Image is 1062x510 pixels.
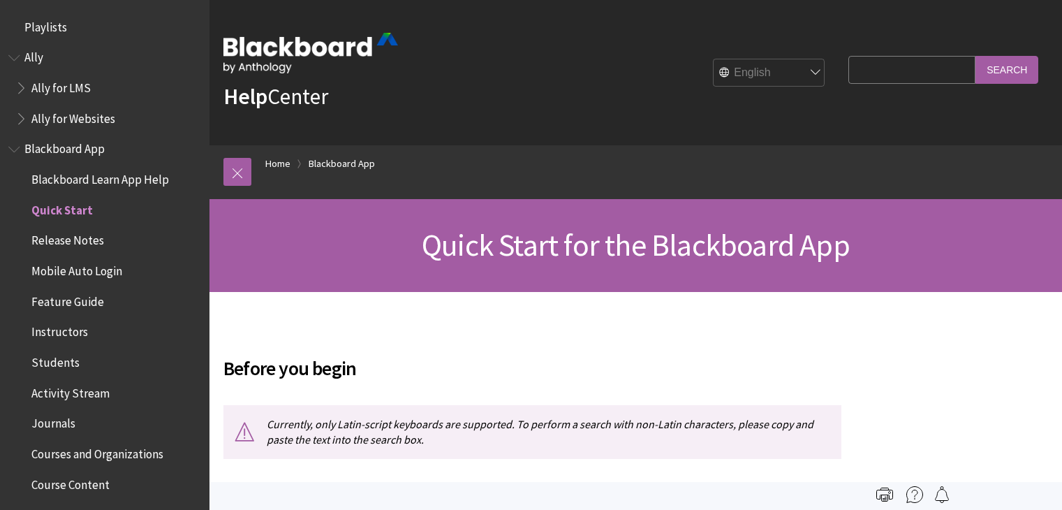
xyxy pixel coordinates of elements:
input: Search [975,56,1038,83]
span: Ally for LMS [31,76,91,95]
span: Mobile Auto Login [31,259,122,278]
span: Quick Start for the Blackboard App [422,226,850,264]
span: Students [31,351,80,370]
span: Activity Stream [31,381,110,400]
img: More help [906,486,923,503]
img: Follow this page [934,486,950,503]
a: HelpCenter [223,82,328,110]
span: Course Content [31,473,110,492]
p: Currently, only Latin-script keyboards are supported. To perform a search with non-Latin characte... [223,405,841,459]
span: Feature Guide [31,290,104,309]
select: Site Language Selector [714,59,825,87]
span: Quick Start [31,198,93,217]
span: Before you begin [223,354,841,383]
nav: Book outline for Playlists [8,15,201,39]
span: Blackboard Learn App Help [31,168,169,187]
strong: Help [223,82,267,110]
span: Journals [31,412,75,431]
span: Playlists [24,15,67,34]
span: Ally [24,46,43,65]
a: Blackboard App [309,155,375,173]
span: Blackboard App [24,138,105,156]
span: Courses and Organizations [31,442,163,461]
a: Home [265,155,290,173]
span: Release Notes [31,229,104,248]
nav: Book outline for Anthology Ally Help [8,46,201,131]
img: Print [876,486,893,503]
span: Instructors [31,321,88,340]
img: Blackboard by Anthology [223,33,398,73]
span: Ally for Websites [31,107,115,126]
